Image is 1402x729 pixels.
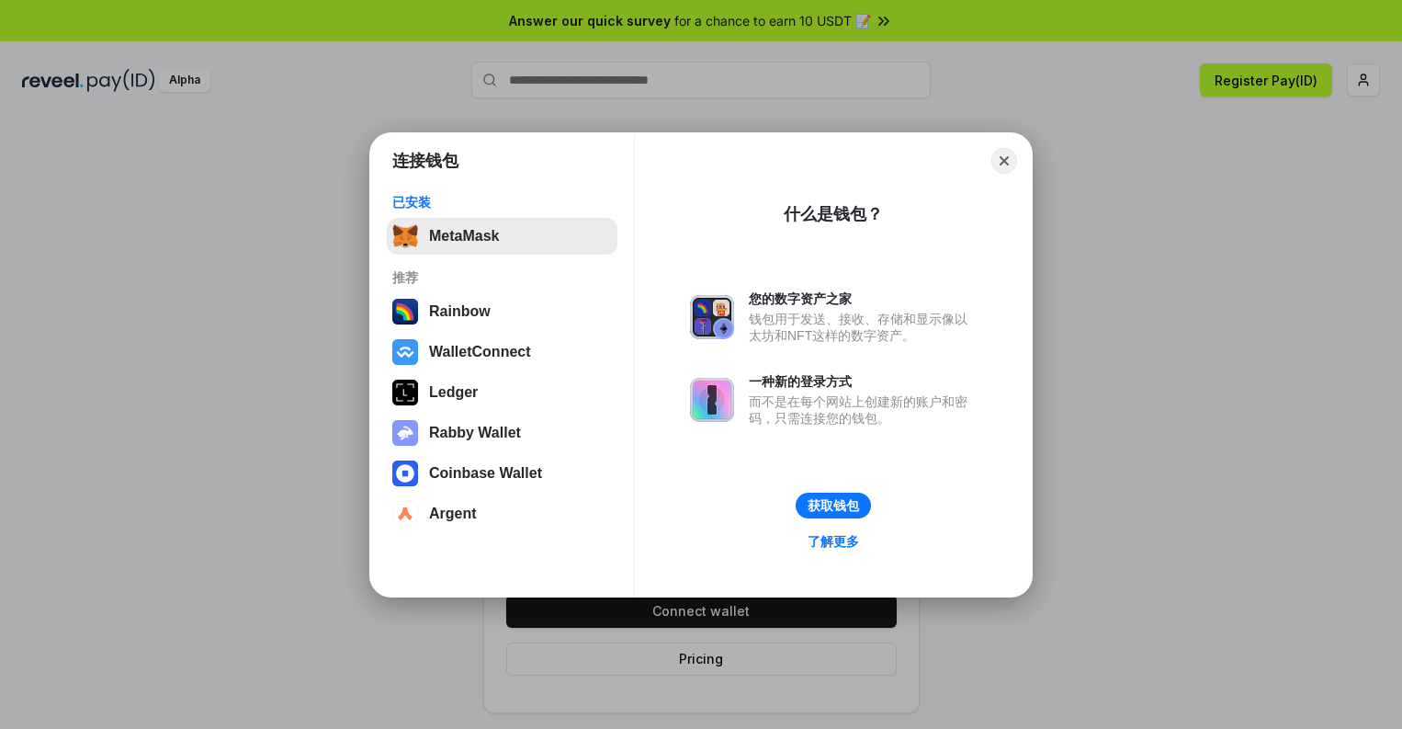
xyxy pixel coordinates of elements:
button: MetaMask [387,218,617,255]
img: svg+xml,%3Csvg%20xmlns%3D%22http%3A%2F%2Fwww.w3.org%2F2000%2Fsvg%22%20fill%3D%22none%22%20viewBox... [690,378,734,422]
img: svg+xml,%3Csvg%20xmlns%3D%22http%3A%2F%2Fwww.w3.org%2F2000%2Fsvg%22%20fill%3D%22none%22%20viewBox... [392,420,418,446]
div: 一种新的登录方式 [749,373,977,390]
img: svg+xml,%3Csvg%20width%3D%2228%22%20height%3D%2228%22%20viewBox%3D%220%200%2028%2028%22%20fill%3D... [392,501,418,527]
div: Rabby Wallet [429,425,521,441]
div: 钱包用于发送、接收、存储和显示像以太坊和NFT这样的数字资产。 [749,311,977,344]
img: svg+xml,%3Csvg%20width%3D%2228%22%20height%3D%2228%22%20viewBox%3D%220%200%2028%2028%22%20fill%3D... [392,339,418,365]
a: 了解更多 [797,530,870,553]
button: Coinbase Wallet [387,455,617,492]
div: 什么是钱包？ [784,203,883,225]
div: Coinbase Wallet [429,465,542,482]
div: MetaMask [429,228,499,245]
div: 推荐 [392,269,612,286]
button: Ledger [387,374,617,411]
div: 已安装 [392,194,612,211]
div: 您的数字资产之家 [749,290,977,307]
h1: 连接钱包 [392,150,458,172]
img: svg+xml,%3Csvg%20width%3D%22120%22%20height%3D%22120%22%20viewBox%3D%220%200%20120%20120%22%20fil... [392,299,418,325]
div: Rainbow [429,303,491,320]
button: Rainbow [387,293,617,330]
img: svg+xml,%3Csvg%20xmlns%3D%22http%3A%2F%2Fwww.w3.org%2F2000%2Fsvg%22%20fill%3D%22none%22%20viewBox... [690,295,734,339]
button: Close [991,148,1017,174]
img: svg+xml,%3Csvg%20xmlns%3D%22http%3A%2F%2Fwww.w3.org%2F2000%2Fsvg%22%20width%3D%2228%22%20height%3... [392,380,418,405]
button: WalletConnect [387,334,617,370]
img: svg+xml,%3Csvg%20width%3D%2228%22%20height%3D%2228%22%20viewBox%3D%220%200%2028%2028%22%20fill%3D... [392,461,418,486]
button: Rabby Wallet [387,415,617,451]
img: svg+xml,%3Csvg%20fill%3D%22none%22%20height%3D%2233%22%20viewBox%3D%220%200%2035%2033%22%20width%... [392,223,418,249]
button: Argent [387,495,617,532]
div: Argent [429,506,477,522]
button: 获取钱包 [796,493,871,518]
div: 获取钱包 [808,497,859,514]
div: WalletConnect [429,344,531,360]
div: Ledger [429,384,478,401]
div: 而不是在每个网站上创建新的账户和密码，只需连接您的钱包。 [749,393,977,427]
div: 了解更多 [808,533,859,550]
